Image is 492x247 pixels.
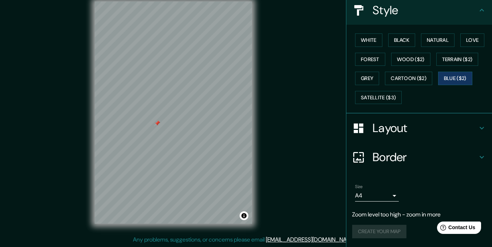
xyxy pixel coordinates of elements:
[133,235,357,244] p: Any problems, suggestions, or concerns please email .
[95,1,252,224] canvas: Map
[385,72,432,85] button: Cartoon ($2)
[355,184,363,190] label: Size
[421,33,454,47] button: Natural
[373,3,477,17] h4: Style
[438,72,472,85] button: Blue ($2)
[373,150,477,164] h4: Border
[436,53,479,66] button: Terrain ($2)
[355,53,385,66] button: Forest
[388,33,416,47] button: Black
[391,53,430,66] button: Wood ($2)
[346,113,492,143] div: Layout
[355,91,402,104] button: Satellite ($3)
[373,121,477,135] h4: Layout
[460,33,484,47] button: Love
[240,211,248,220] button: Toggle attribution
[355,190,399,202] div: A4
[355,72,379,85] button: Grey
[355,33,382,47] button: White
[266,236,356,243] a: [EMAIL_ADDRESS][DOMAIN_NAME]
[352,210,486,219] p: Zoom level too high - zoom in more
[346,143,492,172] div: Border
[427,219,484,239] iframe: Help widget launcher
